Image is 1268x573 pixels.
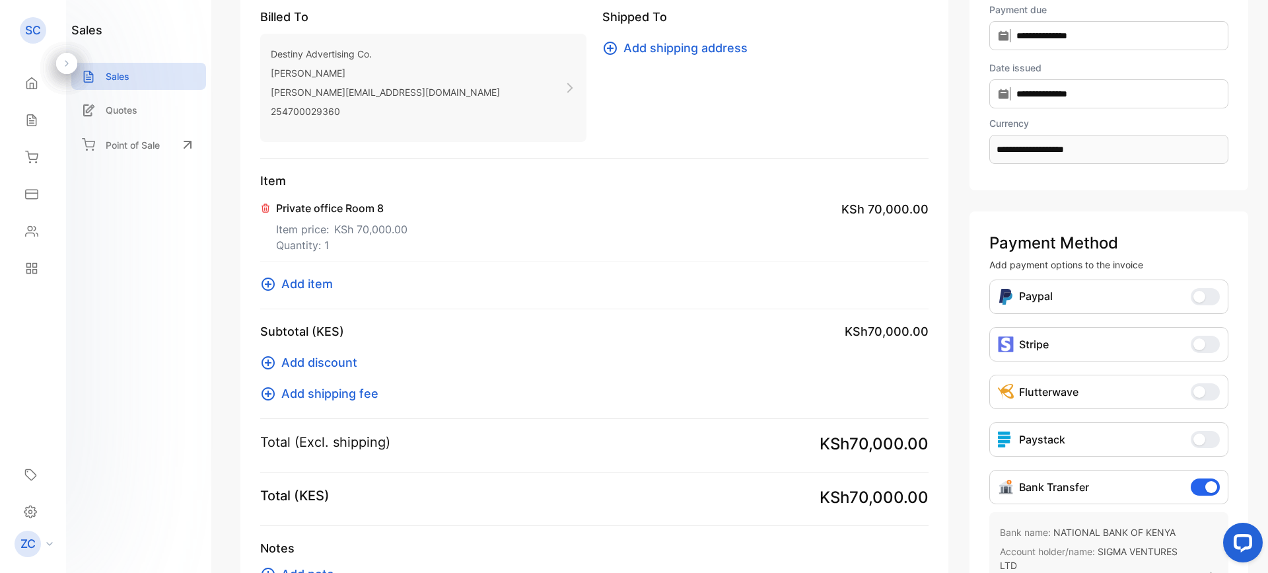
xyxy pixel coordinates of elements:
p: Quotes [106,103,137,117]
p: Quantity: 1 [276,237,407,253]
p: Point of Sale [106,138,160,152]
span: KSh70,000.00 [845,323,929,340]
p: Stripe [1019,336,1049,352]
iframe: LiveChat chat widget [1213,517,1268,573]
p: Paystack [1019,432,1065,447]
h1: sales [71,21,102,39]
p: ZC [20,535,36,553]
p: Total (KES) [260,486,330,506]
p: Add payment options to the invoice [989,258,1228,272]
span: Bank name: [1000,527,1051,538]
button: Add item [260,275,341,293]
p: Subtotal (KES) [260,323,344,340]
button: Add discount [260,354,365,371]
span: KSh70,000.00 [820,486,929,510]
span: NATIONAL BANK OF KENYA [1053,527,1176,538]
p: Item [260,172,929,190]
p: Flutterwave [1019,384,1078,400]
p: Total (Excl. shipping) [260,432,390,452]
p: Item price: [276,216,407,237]
label: Currency [989,116,1228,130]
span: KSh 70,000.00 [841,200,929,218]
img: icon [998,432,1014,447]
span: Add shipping fee [281,385,378,402]
p: Destiny Advertising Co. [271,44,500,63]
p: Payment Method [989,231,1228,255]
img: Icon [998,479,1014,495]
label: Date issued [989,61,1228,75]
button: Add shipping address [602,39,756,57]
span: Account holder/name: [1000,546,1095,557]
p: Private office Room 8 [276,200,407,216]
span: KSh 70,000.00 [334,221,407,237]
p: [PERSON_NAME][EMAIL_ADDRESS][DOMAIN_NAME] [271,83,500,102]
p: Billed To [260,8,586,26]
p: Paypal [1019,288,1053,305]
span: Add item [281,275,333,293]
span: Add discount [281,354,357,371]
p: Notes [260,539,929,557]
a: Quotes [71,96,206,124]
img: Icon [998,384,1014,400]
a: Sales [71,63,206,90]
p: Shipped To [602,8,929,26]
p: [PERSON_NAME] [271,63,500,83]
p: 254700029360 [271,102,500,121]
img: icon [998,336,1014,352]
span: Add shipping address [623,39,748,57]
img: Icon [998,288,1014,305]
a: Point of Sale [71,130,206,159]
p: SC [25,22,41,39]
span: KSh70,000.00 [820,432,929,456]
button: Add shipping fee [260,385,386,402]
p: Bank Transfer [1019,479,1089,495]
p: Sales [106,69,129,83]
label: Payment due [989,3,1228,17]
